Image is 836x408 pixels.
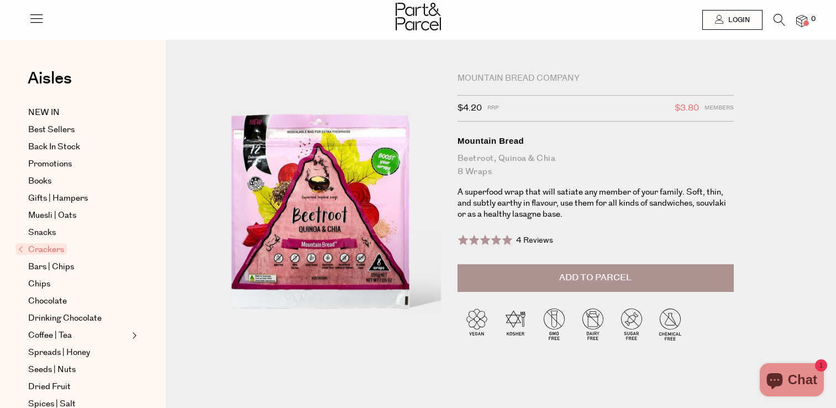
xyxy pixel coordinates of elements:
a: Drinking Chocolate [28,312,129,325]
a: Chips [28,278,129,291]
span: Back In Stock [28,140,80,154]
span: 4 Reviews [516,235,553,246]
span: Spreads | Honey [28,346,90,359]
span: Crackers [15,243,67,255]
a: Muesli | Oats [28,209,129,222]
a: Login [702,10,763,30]
a: Bars | Chips [28,260,129,274]
span: Gifts | Hampers [28,192,88,205]
span: Drinking Chocolate [28,312,102,325]
img: Part&Parcel [396,3,441,30]
a: 0 [796,15,807,27]
a: Snacks [28,226,129,239]
a: Best Sellers [28,123,129,137]
span: $4.20 [458,101,482,116]
span: 0 [808,14,818,24]
span: Aisles [28,66,72,91]
span: Bars | Chips [28,260,74,274]
span: Members [704,101,734,116]
div: Mountain Bread [458,135,734,147]
span: Promotions [28,158,72,171]
a: Gifts | Hampers [28,192,129,205]
span: Chocolate [28,295,67,308]
span: Chips [28,278,50,291]
a: Books [28,175,129,188]
img: P_P-ICONS-Live_Bec_V11_Kosher.svg [496,305,535,343]
span: RRP [487,101,499,116]
img: P_P-ICONS-Live_Bec_V11_Dairy_Free.svg [574,305,612,343]
img: Mountain Bread [199,73,441,359]
a: Spreads | Honey [28,346,129,359]
a: NEW IN [28,106,129,119]
span: Muesli | Oats [28,209,76,222]
a: Seeds | Nuts [28,363,129,376]
span: $3.80 [675,101,699,116]
button: Add to Parcel [458,264,734,292]
p: A superfood wrap that will satiate any member of your family. Soft, thin, and subtly earthy in fl... [458,187,734,220]
img: P_P-ICONS-Live_Bec_V11_GMO_Free.svg [535,305,574,343]
img: P_P-ICONS-Live_Bec_V11_Sugar_Free.svg [612,305,651,343]
span: Login [725,15,750,25]
a: Crackers [18,243,129,257]
span: Best Sellers [28,123,75,137]
span: Seeds | Nuts [28,363,76,376]
a: Chocolate [28,295,129,308]
button: Expand/Collapse Coffee | Tea [129,329,137,342]
img: P_P-ICONS-Live_Bec_V11_Chemical_Free.svg [651,305,690,343]
inbox-online-store-chat: Shopify online store chat [756,363,827,399]
a: Coffee | Tea [28,329,129,342]
span: Snacks [28,226,56,239]
span: NEW IN [28,106,60,119]
img: P_P-ICONS-Live_Bec_V11_Vegan.svg [458,305,496,343]
span: Coffee | Tea [28,329,72,342]
span: Dried Fruit [28,380,71,394]
a: Dried Fruit [28,380,129,394]
a: Promotions [28,158,129,171]
div: Beetroot, Quinoa & Chia 8 Wraps [458,152,734,179]
span: Add to Parcel [559,271,632,284]
a: Aisles [28,70,72,98]
a: Back In Stock [28,140,129,154]
span: Books [28,175,51,188]
div: Mountain Bread Company [458,73,734,84]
